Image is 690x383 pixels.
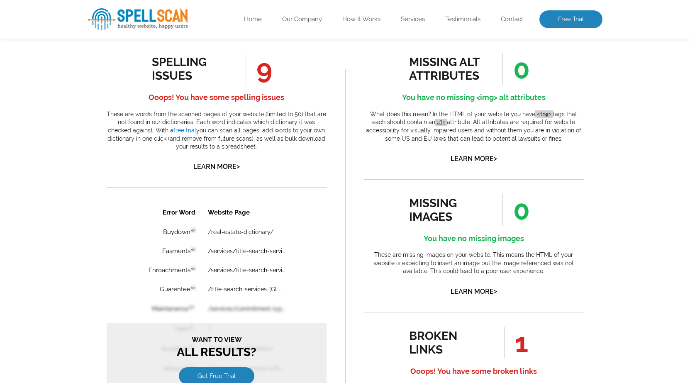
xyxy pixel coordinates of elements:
[95,1,198,20] th: Website Page
[342,15,380,24] a: How It Works
[193,163,240,171] a: Learn More>
[84,25,90,31] span: en
[246,53,272,85] span: 9
[4,134,216,141] span: Want to view
[152,55,227,83] div: spelling issues
[409,329,484,356] div: broken links
[101,27,167,33] a: /real-estate-dictionary/
[364,110,584,143] p: What does this mean? In the HTML of your website you have tags that each should contain an attrib...
[173,127,196,134] a: free trial
[84,83,90,88] span: en
[409,196,484,224] div: missing images
[451,288,497,295] a: Learn More>
[22,21,95,39] td: Buydown
[72,165,148,183] a: Get Free Trial
[364,232,584,245] h4: You have no missing images
[435,119,447,127] code: alt
[494,285,497,297] span: >
[22,78,95,96] td: Guarentee
[88,8,188,30] img: spellScan
[107,91,327,104] h4: Ooops! You have some spelling issues
[4,134,216,157] h3: All Results?
[22,59,95,77] td: Enroachments
[106,236,113,245] a: 1
[451,155,497,163] a: Learn More>
[364,251,584,276] p: These are missing images on your website. This means the HTML of your website is expecting to ins...
[364,91,584,104] h4: You have no missing <img> alt attributes
[84,63,90,69] span: en
[504,327,528,359] span: 1
[494,153,497,164] span: >
[535,110,553,118] code: <img>
[401,15,425,24] a: Services
[364,365,584,378] h4: Ooops! You have some broken links
[502,194,530,226] span: 0
[244,15,262,24] a: Home
[282,15,322,24] a: Our Company
[502,53,530,85] span: 0
[107,110,327,151] p: These are words from the scanned pages of your website (limited to 50) that are not found in our ...
[409,55,484,83] div: missing alt attributes
[101,46,178,52] a: /services/title-search-services/
[101,65,178,71] a: /services/title-search-services/
[445,15,480,24] a: Testimonials
[22,1,95,20] th: Error Word
[22,40,95,58] td: Easments
[501,15,523,24] a: Contact
[237,161,240,172] span: >
[84,44,90,50] span: en
[101,84,178,90] a: /title-search-services-[GEOGRAPHIC_DATA]/
[539,10,602,29] a: Free Trial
